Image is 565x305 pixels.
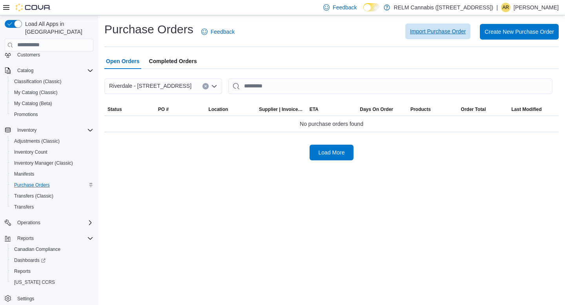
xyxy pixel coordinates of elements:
a: Dashboards [11,256,49,265]
a: Classification (Classic) [11,77,65,86]
button: Days On Order [357,103,407,116]
span: Inventory Manager (Classic) [14,160,73,166]
span: Riverdale - [STREET_ADDRESS] [109,81,191,91]
button: Create New Purchase Order [480,24,559,40]
span: Supplier | Invoice Number [259,106,303,113]
button: Clear input [202,83,209,89]
span: Inventory Manager (Classic) [11,158,93,168]
button: Reports [8,266,97,277]
button: Classification (Classic) [8,76,97,87]
button: Adjustments (Classic) [8,136,97,147]
input: This is a search bar. After typing your query, hit enter to filter the results lower in the page. [228,78,552,94]
span: Reports [14,268,31,274]
button: Supplier | Invoice Number [256,103,306,116]
div: Alysha Robinson [501,3,510,12]
span: Manifests [14,171,34,177]
div: Location [208,106,228,113]
span: Feedback [333,4,357,11]
a: Promotions [11,110,41,119]
span: Classification (Classic) [11,77,93,86]
button: Canadian Compliance [8,244,97,255]
span: Settings [14,293,93,303]
button: Location [205,103,256,116]
button: Reports [14,234,37,243]
button: Load More [310,145,354,160]
span: [US_STATE] CCRS [14,279,55,285]
p: | [496,3,498,12]
span: No purchase orders found [300,119,363,129]
span: Transfers (Classic) [11,191,93,201]
a: Transfers (Classic) [11,191,56,201]
a: [US_STATE] CCRS [11,278,58,287]
span: Washington CCRS [11,278,93,287]
span: Inventory Count [14,149,47,155]
a: Manifests [11,169,37,179]
span: Purchase Orders [14,182,50,188]
span: Manifests [11,169,93,179]
span: Reports [11,267,93,276]
button: [US_STATE] CCRS [8,277,97,288]
span: Customers [14,50,93,60]
span: Inventory [14,125,93,135]
span: Canadian Compliance [14,246,60,252]
button: Last Modified [508,103,559,116]
span: AR [503,3,509,12]
span: Purchase Orders [11,180,93,190]
span: Promotions [11,110,93,119]
a: Settings [14,294,37,303]
span: Catalog [14,66,93,75]
a: Transfers [11,202,37,212]
span: Canadian Compliance [11,245,93,254]
span: Promotions [14,111,38,118]
button: Catalog [2,65,97,76]
span: Import Purchase Order [410,27,466,35]
a: My Catalog (Beta) [11,99,55,108]
button: Settings [2,292,97,304]
button: Purchase Orders [8,180,97,191]
button: Reports [2,233,97,244]
span: Reports [14,234,93,243]
a: Adjustments (Classic) [11,136,63,146]
button: My Catalog (Classic) [8,87,97,98]
button: Status [104,103,155,116]
span: Load More [319,149,345,156]
button: Operations [14,218,44,227]
button: Inventory [14,125,40,135]
span: Inventory Count [11,147,93,157]
span: Transfers (Classic) [14,193,53,199]
span: Inventory [17,127,36,133]
a: Reports [11,267,34,276]
a: Canadian Compliance [11,245,64,254]
span: Settings [17,296,34,302]
button: Inventory [2,125,97,136]
a: Inventory Manager (Classic) [11,158,76,168]
button: Import Purchase Order [405,24,470,39]
span: ETA [310,106,319,113]
span: Load All Apps in [GEOGRAPHIC_DATA] [22,20,93,36]
span: My Catalog (Beta) [11,99,93,108]
p: [PERSON_NAME] [514,3,559,12]
span: Catalog [17,67,33,74]
h1: Purchase Orders [104,22,193,37]
button: Transfers [8,202,97,212]
button: Inventory Count [8,147,97,158]
span: PO # [158,106,169,113]
span: Adjustments (Classic) [14,138,60,144]
button: Transfers (Classic) [8,191,97,202]
span: Create New Purchase Order [485,28,554,36]
span: My Catalog (Beta) [14,100,52,107]
a: Customers [14,50,43,60]
span: My Catalog (Classic) [11,88,93,97]
button: ETA [306,103,357,116]
span: Status [108,106,122,113]
span: Transfers [14,204,34,210]
img: Cova [16,4,51,11]
span: Customers [17,52,40,58]
button: Promotions [8,109,97,120]
a: Dashboards [8,255,97,266]
span: Completed Orders [149,53,197,69]
span: Feedback [211,28,235,36]
a: Feedback [198,24,238,40]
